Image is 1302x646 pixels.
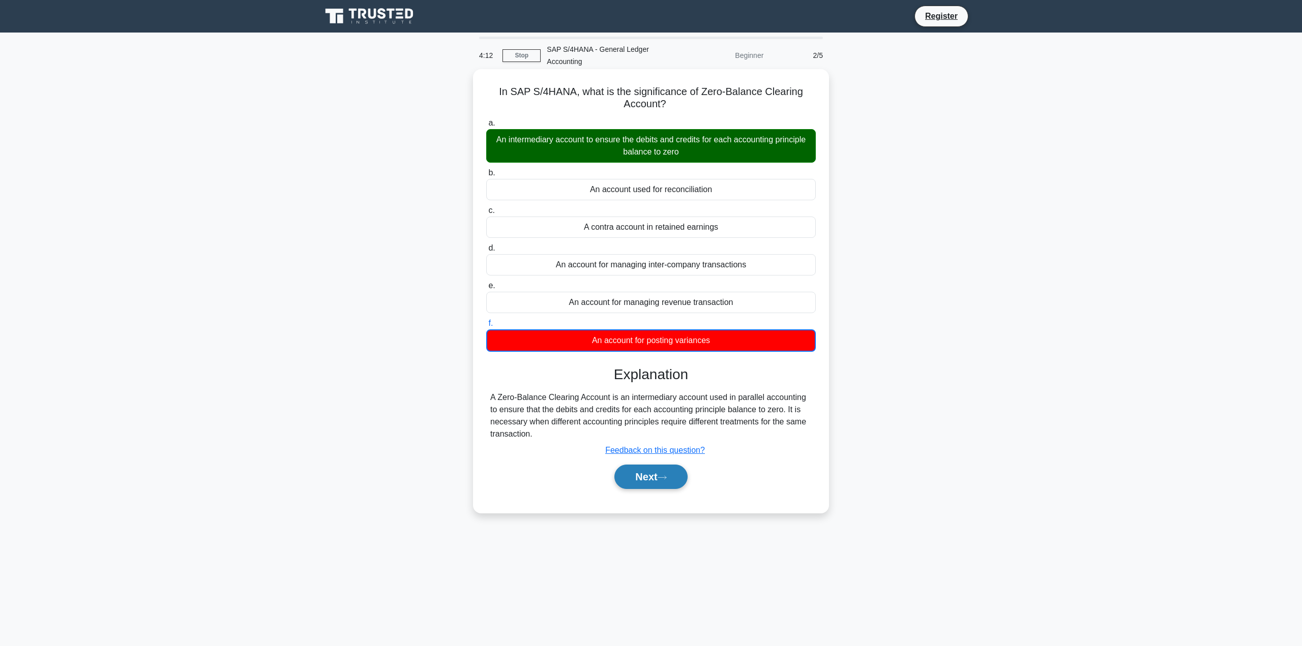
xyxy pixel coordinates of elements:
div: 4:12 [473,45,502,66]
h5: In SAP S/4HANA, what is the significance of Zero-Balance Clearing Account? [485,85,817,111]
span: f. [488,319,493,327]
span: d. [488,243,495,252]
div: An account used for reconciliation [486,179,816,200]
h3: Explanation [492,366,810,383]
a: Feedback on this question? [605,446,705,454]
span: c. [488,206,494,214]
div: SAP S/4HANA - General Ledger Accounting [541,39,680,72]
span: b. [488,168,495,177]
div: An account for managing inter-company transactions [486,254,816,275]
a: Stop [502,49,541,62]
div: A Zero-Balance Clearing Account is an intermediary account used in parallel accounting to ensure ... [490,391,812,440]
button: Next [614,465,687,489]
a: Register [919,10,964,22]
div: An account for posting variances [486,329,816,352]
div: An account for managing revenue transaction [486,292,816,313]
div: 2/5 [770,45,829,66]
span: a. [488,118,495,127]
div: A contra account in retained earnings [486,217,816,238]
div: Beginner [680,45,770,66]
div: An intermediary account to ensure the debits and credits for each accounting principle balance to... [486,129,816,163]
span: e. [488,281,495,290]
